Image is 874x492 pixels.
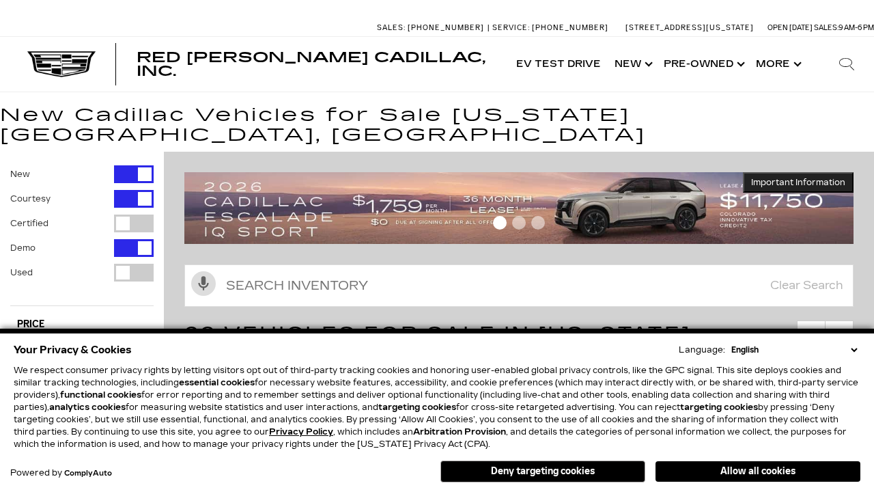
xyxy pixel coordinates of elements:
[608,37,657,92] a: New
[625,23,754,32] a: [STREET_ADDRESS][US_STATE]
[657,37,749,92] a: Pre-Owned
[10,469,112,478] div: Powered by
[10,167,30,181] label: New
[751,177,845,188] span: Important Information
[743,172,854,193] button: Important Information
[10,165,154,305] div: Filter by Vehicle Type
[413,427,506,437] strong: Arbitration Provision
[532,23,608,32] span: [PHONE_NUMBER]
[377,23,406,32] span: Sales:
[184,322,752,374] span: 92 Vehicles for Sale in [US_STATE][GEOGRAPHIC_DATA], [GEOGRAPHIC_DATA]
[137,51,496,78] a: Red [PERSON_NAME] Cadillac, Inc.
[60,390,141,400] strong: functional cookies
[749,37,806,92] button: More
[17,318,147,331] h5: Price
[679,346,725,354] div: Language:
[655,461,860,482] button: Allow all cookies
[814,23,838,32] span: Sales:
[191,271,216,296] svg: Click to toggle on voice search
[531,216,545,230] span: Go to slide 3
[137,49,485,79] span: Red [PERSON_NAME] Cadillac, Inc.
[10,192,51,206] label: Courtesy
[377,24,488,31] a: Sales: [PHONE_NUMBER]
[680,402,758,412] strong: targeting cookies
[14,340,132,359] span: Your Privacy & Cookies
[14,364,860,450] p: We respect consumer privacy rights by letting visitors opt out of third-party tracking cookies an...
[184,172,854,244] img: 2509-September-FOM-Escalade-IQ-Lease9
[10,266,33,279] label: Used
[408,23,484,32] span: [PHONE_NUMBER]
[64,469,112,478] a: ComplyAuto
[512,216,526,230] span: Go to slide 2
[378,402,456,412] strong: targeting cookies
[838,23,874,32] span: 9 AM-6 PM
[493,216,507,230] span: Go to slide 1
[728,344,860,356] select: Language Select
[767,23,813,32] span: Open [DATE]
[184,264,854,307] input: Search Inventory
[49,402,126,412] strong: analytics cookies
[492,23,530,32] span: Service:
[269,427,333,437] a: Privacy Policy
[27,51,96,77] img: Cadillac Dark Logo with Cadillac White Text
[10,241,36,255] label: Demo
[440,461,645,482] button: Deny targeting cookies
[488,24,612,31] a: Service: [PHONE_NUMBER]
[10,217,48,230] label: Certified
[509,37,608,92] a: EV Test Drive
[179,378,255,387] strong: essential cookies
